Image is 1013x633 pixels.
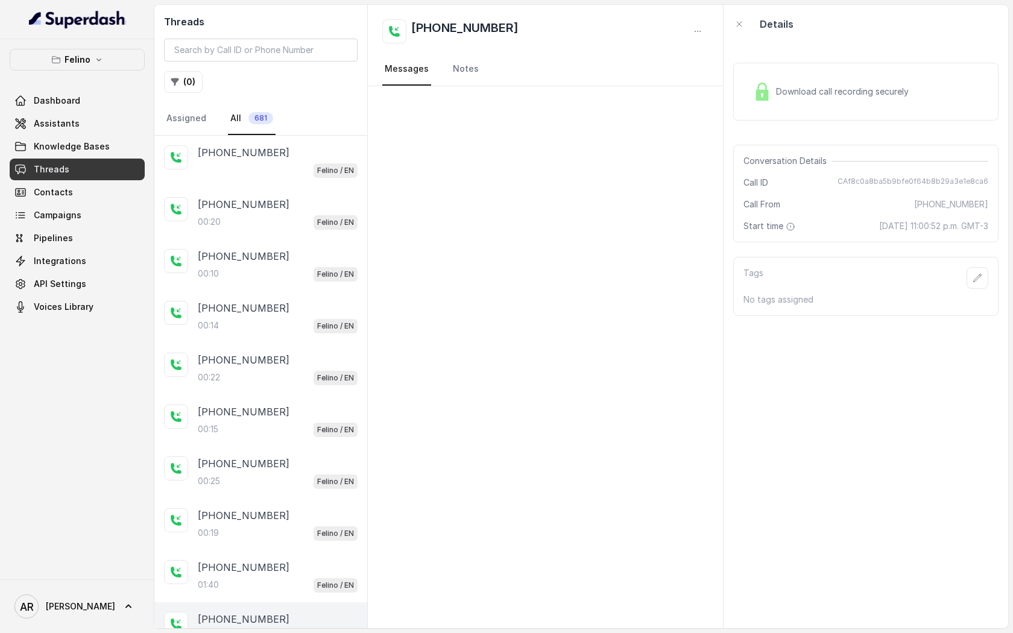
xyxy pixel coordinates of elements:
[198,216,221,228] p: 00:20
[10,136,145,157] a: Knowledge Bases
[10,590,145,623] a: [PERSON_NAME]
[838,177,988,189] span: CAf8c0a8ba5b9bfe0f64b8b29a3e1e8ca6
[34,95,80,107] span: Dashboard
[10,273,145,295] a: API Settings
[317,320,354,332] p: Felino / EN
[34,209,81,221] span: Campaigns
[198,475,220,487] p: 00:25
[164,102,209,135] a: Assigned
[34,301,93,313] span: Voices Library
[164,39,358,61] input: Search by Call ID or Phone Number
[198,320,219,332] p: 00:14
[879,220,988,232] span: [DATE] 11:00:52 p.m. GMT-3
[743,220,798,232] span: Start time
[10,250,145,272] a: Integrations
[10,296,145,318] a: Voices Library
[34,232,73,244] span: Pipelines
[382,53,431,86] a: Messages
[760,17,794,31] p: Details
[34,140,110,153] span: Knowledge Bases
[29,10,126,29] img: light.svg
[10,181,145,203] a: Contacts
[198,353,289,367] p: [PHONE_NUMBER]
[10,159,145,180] a: Threads
[317,424,354,436] p: Felino / EN
[317,527,354,540] p: Felino / EN
[164,102,358,135] nav: Tabs
[317,579,354,591] p: Felino / EN
[198,456,289,471] p: [PHONE_NUMBER]
[10,227,145,249] a: Pipelines
[450,53,481,86] a: Notes
[228,102,276,135] a: All681
[198,268,219,280] p: 00:10
[198,197,289,212] p: [PHONE_NUMBER]
[198,301,289,315] p: [PHONE_NUMBER]
[914,198,988,210] span: [PHONE_NUMBER]
[20,600,34,613] text: AR
[317,372,354,384] p: Felino / EN
[317,268,354,280] p: Felino / EN
[317,165,354,177] p: Felino / EN
[34,278,86,290] span: API Settings
[198,371,220,383] p: 00:22
[198,612,289,626] p: [PHONE_NUMBER]
[411,19,519,43] h2: [PHONE_NUMBER]
[198,579,219,591] p: 01:40
[317,216,354,228] p: Felino / EN
[198,405,289,419] p: [PHONE_NUMBER]
[65,52,90,67] p: Felino
[164,71,203,93] button: (0)
[743,177,768,189] span: Call ID
[10,90,145,112] a: Dashboard
[198,249,289,263] p: [PHONE_NUMBER]
[198,145,289,160] p: [PHONE_NUMBER]
[46,600,115,613] span: [PERSON_NAME]
[743,267,763,289] p: Tags
[10,49,145,71] button: Felino
[10,204,145,226] a: Campaigns
[198,508,289,523] p: [PHONE_NUMBER]
[34,186,73,198] span: Contacts
[743,155,832,167] span: Conversation Details
[776,86,914,98] span: Download call recording securely
[34,118,80,130] span: Assistants
[34,163,69,175] span: Threads
[10,113,145,134] a: Assistants
[743,294,988,306] p: No tags assigned
[753,83,771,101] img: Lock Icon
[317,476,354,488] p: Felino / EN
[198,560,289,575] p: [PHONE_NUMBER]
[198,527,219,539] p: 00:19
[743,198,780,210] span: Call From
[164,14,358,29] h2: Threads
[34,255,86,267] span: Integrations
[248,112,273,124] span: 681
[198,423,218,435] p: 00:15
[382,53,708,86] nav: Tabs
